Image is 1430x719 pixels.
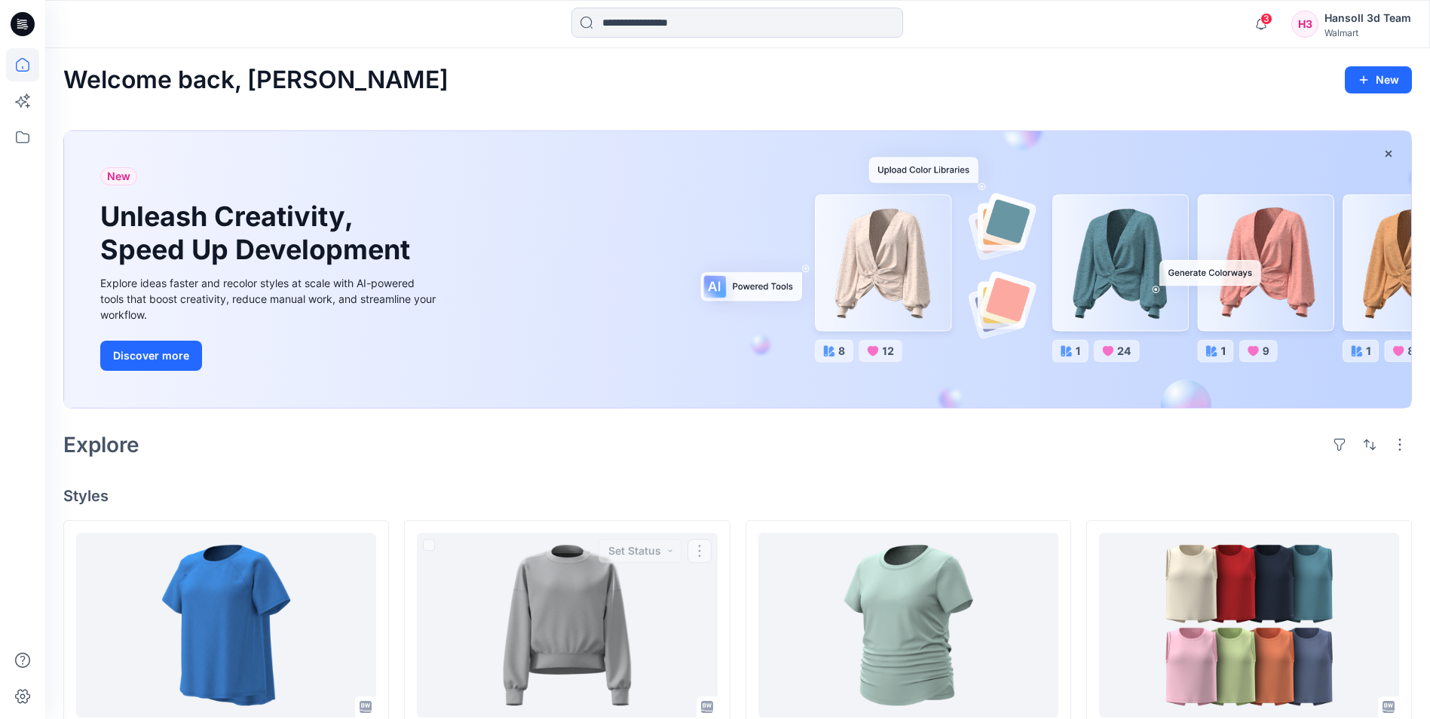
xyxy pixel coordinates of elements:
a: TBA WA SWEATSHIRTS [417,533,717,717]
a: HQ021665_AW CINCHED TEE_PLUS [758,533,1058,717]
span: New [107,167,130,185]
div: Walmart [1324,27,1411,38]
a: Discover more [100,341,439,371]
span: 3 [1260,13,1272,25]
div: Hansoll 3d Team [1324,9,1411,27]
h1: Unleash Creativity, Speed Up Development [100,200,417,265]
h2: Explore [63,433,139,457]
div: H3 [1291,11,1318,38]
button: Discover more [100,341,202,371]
a: TBA WA TULIP TANK [1099,533,1399,717]
h4: Styles [63,487,1412,505]
h2: Welcome back, [PERSON_NAME] [63,66,449,94]
button: New [1345,66,1412,93]
div: Explore ideas faster and recolor styles at scale with AI-powered tools that boost creativity, red... [100,275,439,323]
a: HQ260290_AW SS FASHION TEE_PLUS [76,533,376,717]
